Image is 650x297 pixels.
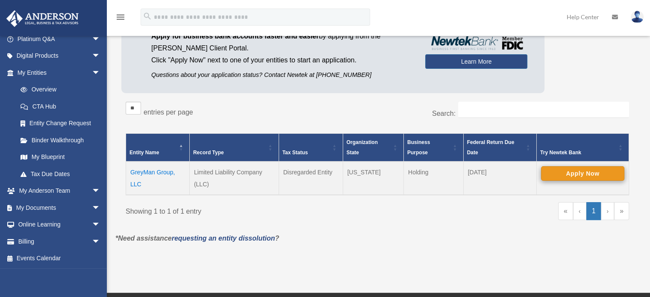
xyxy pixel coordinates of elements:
a: My Anderson Teamarrow_drop_down [6,182,113,200]
td: Holding [403,162,463,195]
p: Questions about your application status? Contact Newtek at [PHONE_NUMBER] [151,70,412,80]
p: Click "Apply Now" next to one of your entities to start an application. [151,54,412,66]
a: Digital Productsarrow_drop_down [6,47,113,65]
a: Online Learningarrow_drop_down [6,216,113,233]
th: Tax Status: Activate to sort [279,133,343,162]
td: GreyMan Group, LLC [126,162,190,195]
span: arrow_drop_down [92,233,109,250]
a: My Entitiesarrow_drop_down [6,64,109,81]
label: entries per page [144,109,193,116]
a: Overview [12,81,105,98]
span: arrow_drop_down [92,182,109,200]
a: Tax Due Dates [12,165,109,182]
a: Entity Change Request [12,115,109,132]
a: Previous [573,202,586,220]
td: Disregarded Entity [279,162,343,195]
td: Limited Liability Company (LLC) [189,162,279,195]
a: Binder Walkthrough [12,132,109,149]
th: Record Type: Activate to sort [189,133,279,162]
td: [DATE] [463,162,536,195]
a: Learn More [425,54,527,69]
a: Last [614,202,629,220]
span: arrow_drop_down [92,199,109,217]
span: Entity Name [129,150,159,156]
span: Organization State [347,139,378,156]
th: Entity Name: Activate to invert sorting [126,133,190,162]
button: Apply Now [541,166,624,181]
th: Organization State: Activate to sort [343,133,403,162]
a: requesting an entity dissolution [172,235,275,242]
a: First [558,202,573,220]
label: Search: [432,110,456,117]
a: Billingarrow_drop_down [6,233,113,250]
i: menu [115,12,126,22]
img: Anderson Advisors Platinum Portal [4,10,81,27]
span: arrow_drop_down [92,64,109,82]
span: Tax Status [282,150,308,156]
span: Record Type [193,150,224,156]
span: arrow_drop_down [92,47,109,65]
div: Showing 1 to 1 of 1 entry [126,202,371,218]
a: menu [115,15,126,22]
span: arrow_drop_down [92,30,109,48]
td: [US_STATE] [343,162,403,195]
span: Apply for business bank accounts faster and easier [151,32,319,40]
a: CTA Hub [12,98,109,115]
span: Federal Return Due Date [467,139,515,156]
a: My Documentsarrow_drop_down [6,199,113,216]
th: Federal Return Due Date: Activate to sort [463,133,536,162]
span: Business Purpose [407,139,430,156]
div: Try Newtek Bank [540,147,616,158]
a: My Blueprint [12,149,109,166]
img: User Pic [631,11,644,23]
img: NewtekBankLogoSM.png [429,36,523,50]
th: Try Newtek Bank : Activate to sort [536,133,629,162]
em: *Need assistance ? [115,235,279,242]
p: by applying from the [PERSON_NAME] Client Portal. [151,30,412,54]
a: 1 [586,202,601,220]
a: Platinum Q&Aarrow_drop_down [6,30,113,47]
th: Business Purpose: Activate to sort [403,133,463,162]
span: arrow_drop_down [92,216,109,234]
i: search [143,12,152,21]
a: Next [601,202,614,220]
a: Events Calendar [6,250,113,267]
